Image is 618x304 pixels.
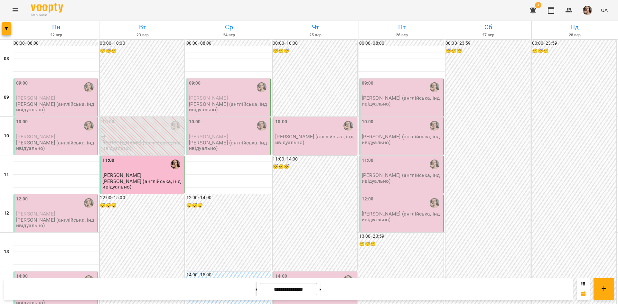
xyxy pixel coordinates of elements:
[343,121,353,131] img: Крикун Анна (а)
[171,121,180,131] img: Крикун Анна (а)
[430,198,439,208] img: Крикун Анна (а)
[275,273,287,280] label: 14:00
[102,179,183,190] p: [PERSON_NAME] (англійська, індивідуально)
[84,82,94,92] img: Крикун Анна (а)
[362,80,374,87] label: 09:00
[102,118,114,125] label: 10:00
[4,248,9,255] h6: 13
[362,95,442,106] p: [PERSON_NAME] (англійська, індивідуально)
[359,241,444,248] h6: 😴😴😴
[4,171,9,178] h6: 11
[84,198,94,208] img: Крикун Анна (а)
[84,121,94,131] img: Крикун Анна (а)
[16,196,28,203] label: 12:00
[362,157,374,164] label: 11:00
[186,202,271,209] h6: 😴😴😴
[273,32,357,38] h6: 25 вер
[100,22,184,32] h6: Вт
[187,32,271,38] h6: 24 вер
[257,121,267,131] img: Крикун Анна (а)
[360,32,444,38] h6: 26 вер
[100,32,184,38] h6: 23 вер
[273,163,357,170] h6: 😴😴😴
[598,4,610,16] button: UA
[445,48,530,55] h6: 😴😴😴
[362,211,442,222] p: [PERSON_NAME] (англійська, індивідуально)
[100,202,184,209] h6: 😴😴😴
[533,32,617,38] h6: 28 вер
[275,118,287,125] label: 10:00
[601,7,608,14] span: UA
[31,13,63,17] span: For Business
[100,48,184,55] h6: 😴😴😴
[273,40,357,47] h6: 00:00 - 10:00
[189,134,228,140] span: [PERSON_NAME]
[359,40,444,47] h6: 00:00 - 08:00
[102,134,183,139] p: 0
[4,210,9,217] h6: 12
[102,140,183,151] p: [PERSON_NAME] (англійська, індивідуально)
[273,48,357,55] h6: 😴😴😴
[362,196,374,203] label: 12:00
[16,217,96,228] p: [PERSON_NAME] (англійська, індивідуально)
[16,140,96,151] p: [PERSON_NAME] (англійська, індивідуально)
[275,134,355,145] p: [PERSON_NAME] (англійська, індивідуально)
[446,32,530,38] h6: 27 вер
[360,22,444,32] h6: Пт
[189,118,201,125] label: 10:00
[533,22,617,32] h6: Нд
[189,95,228,101] span: [PERSON_NAME]
[4,94,9,101] h6: 09
[4,133,9,140] h6: 10
[189,140,269,151] p: [PERSON_NAME] (англійська, індивідуально)
[16,101,96,113] p: [PERSON_NAME] (англійська, індивідуально)
[257,82,267,92] img: Крикун Анна (а)
[359,233,444,240] h6: 13:00 - 23:59
[273,22,357,32] h6: Чт
[100,194,184,201] h6: 12:00 - 15:00
[102,172,141,178] span: [PERSON_NAME]
[31,3,63,13] img: Voopty Logo
[16,118,28,125] label: 10:00
[189,101,269,113] p: [PERSON_NAME] (англійська, індивідуально)
[16,134,55,140] span: [PERSON_NAME]
[8,3,23,18] button: Menu
[535,2,541,8] span: 4
[273,156,357,163] h6: 11:00 - 14:00
[171,160,180,169] img: Крикун Анна (а)
[14,22,98,32] h6: Пн
[16,273,28,280] label: 14:00
[532,40,616,47] h6: 00:00 - 23:59
[430,82,439,92] img: Крикун Анна (а)
[532,48,616,55] h6: 😴😴😴
[362,134,442,145] p: [PERSON_NAME] (англійська, індивідуально)
[362,172,442,184] p: [PERSON_NAME] (англійська, індивідуально)
[583,6,592,15] img: aaa0aa5797c5ce11638e7aad685b53dd.jpeg
[102,157,114,164] label: 11:00
[16,211,55,217] span: [PERSON_NAME]
[187,22,271,32] h6: Ср
[430,121,439,131] img: Крикун Анна (а)
[430,160,439,169] img: Крикун Анна (а)
[446,22,530,32] h6: Сб
[14,32,98,38] h6: 22 вер
[16,80,28,87] label: 09:00
[362,118,374,125] label: 10:00
[189,80,201,87] label: 09:00
[16,95,55,101] span: [PERSON_NAME]
[14,40,98,47] h6: 00:00 - 08:00
[445,40,530,47] h6: 00:00 - 23:59
[4,55,9,62] h6: 08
